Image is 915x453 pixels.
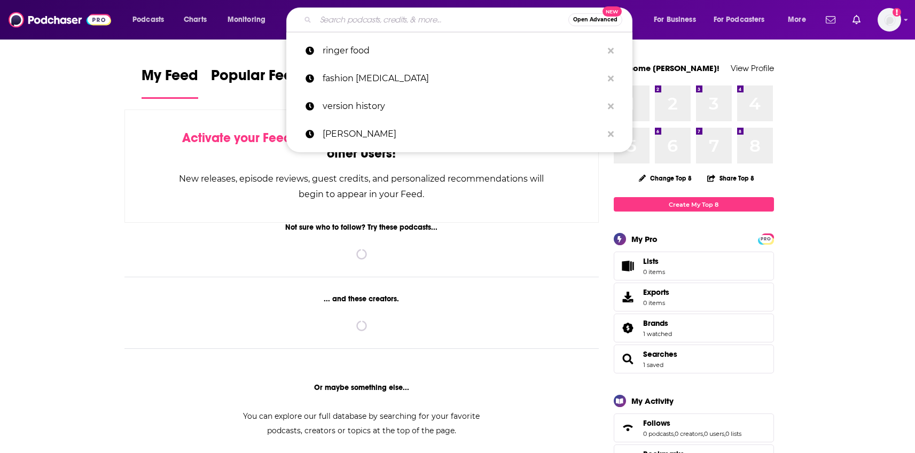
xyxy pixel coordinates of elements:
button: open menu [125,11,178,28]
span: Exports [643,287,669,297]
a: Exports [614,283,774,311]
a: Charts [177,11,213,28]
span: Open Advanced [573,17,617,22]
a: 0 creators [675,430,703,438]
a: Brands [617,321,639,335]
button: Share Top 8 [707,168,755,189]
a: Show notifications dropdown [848,11,865,29]
span: , [674,430,675,438]
span: Charts [184,12,207,27]
a: ringer food [286,37,632,65]
div: My Pro [631,234,658,244]
a: Follows [617,420,639,435]
a: My Feed [142,66,198,99]
span: Lists [643,256,665,266]
span: , [724,430,725,438]
p: ringer food [323,37,603,65]
span: My Feed [142,66,198,91]
a: Welcome [PERSON_NAME]! [614,63,720,73]
img: User Profile [878,8,901,32]
div: You can explore our full database by searching for your favorite podcasts, creators or topics at ... [230,409,493,438]
a: version history [286,92,632,120]
button: Open AdvancedNew [568,13,622,26]
a: [PERSON_NAME] [286,120,632,148]
div: Or maybe something else... [124,383,599,392]
span: Podcasts [132,12,164,27]
a: 1 saved [643,361,663,369]
button: open menu [780,11,819,28]
span: 0 items [643,299,669,307]
span: 0 items [643,268,665,276]
a: 0 users [704,430,724,438]
a: Create My Top 8 [614,197,774,212]
span: For Business [654,12,696,27]
p: version history [323,92,603,120]
div: Not sure who to follow? Try these podcasts... [124,223,599,232]
span: For Podcasters [714,12,765,27]
span: Exports [617,290,639,304]
a: Searches [617,352,639,366]
span: More [788,12,806,27]
span: Lists [617,259,639,274]
a: Follows [643,418,741,428]
span: Popular Feed [211,66,302,91]
svg: Add a profile image [893,8,901,17]
div: New releases, episode reviews, guest credits, and personalized recommendations will begin to appe... [178,171,545,202]
input: Search podcasts, credits, & more... [316,11,568,28]
span: Follows [643,418,670,428]
img: Podchaser - Follow, Share and Rate Podcasts [9,10,111,30]
button: Show profile menu [878,8,901,32]
p: andy roddick [323,120,603,148]
span: Brands [643,318,668,328]
a: Show notifications dropdown [822,11,840,29]
p: fashion neurosis [323,65,603,92]
span: New [603,6,622,17]
div: ... and these creators. [124,294,599,303]
a: 0 podcasts [643,430,674,438]
a: Popular Feed [211,66,302,99]
a: Searches [643,349,677,359]
div: Search podcasts, credits, & more... [296,7,643,32]
a: 1 watched [643,330,672,338]
a: View Profile [731,63,774,73]
button: open menu [707,11,780,28]
a: 0 lists [725,430,741,438]
a: PRO [760,235,772,243]
span: Monitoring [228,12,265,27]
span: Follows [614,413,774,442]
span: Brands [614,314,774,342]
span: Searches [614,345,774,373]
div: by following Podcasts, Creators, Lists, and other Users! [178,130,545,161]
button: Change Top 8 [632,171,699,185]
a: Brands [643,318,672,328]
a: fashion [MEDICAL_DATA] [286,65,632,92]
button: open menu [646,11,709,28]
span: Logged in as rowan.sullivan [878,8,901,32]
span: , [703,430,704,438]
div: My Activity [631,396,674,406]
span: Lists [643,256,659,266]
button: open menu [220,11,279,28]
span: Activate your Feed [182,130,292,146]
a: Lists [614,252,774,280]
